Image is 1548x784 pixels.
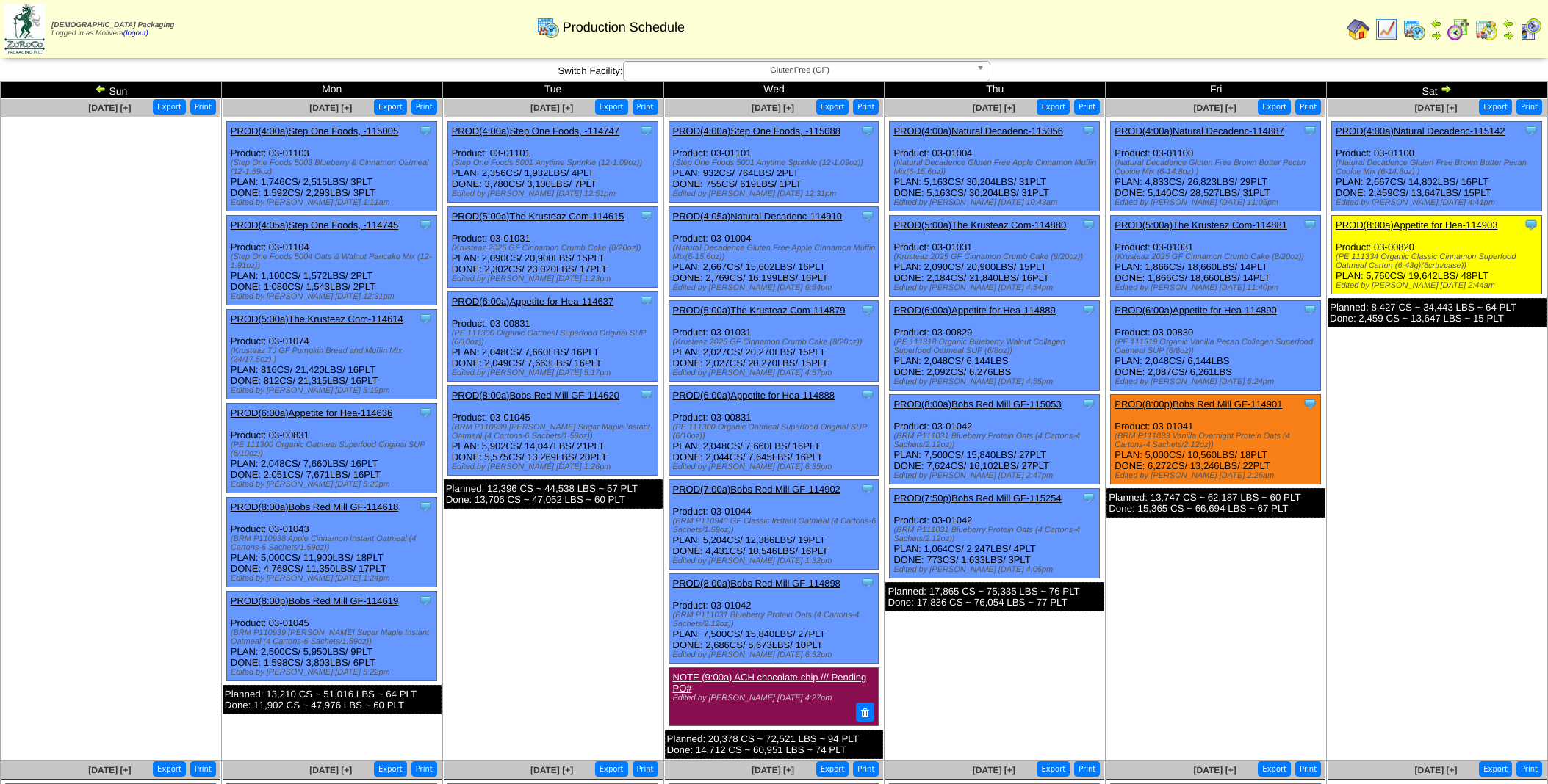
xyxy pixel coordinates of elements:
a: [DATE] [+] [88,765,131,775]
div: Product: 03-01031 PLAN: 2,090CS / 20,900LBS / 15PLT DONE: 2,302CS / 23,020LBS / 17PLT [447,207,658,288]
img: Tooltip [1081,490,1096,505]
div: Product: 03-01031 PLAN: 2,090CS / 20,900LBS / 15PLT DONE: 2,184CS / 21,840LBS / 16PLT [890,216,1100,297]
button: Print [633,761,658,777]
div: (Natural Decadence Gluten Free Brown Butter Pecan Cookie Mix (6-14.8oz) ) [1115,159,1320,176]
img: Tooltip [418,123,433,138]
div: (PE 111319 Organic Vanilla Pecan Collagen Superfood Oatmeal SUP (6/8oz)) [1115,338,1320,355]
div: Edited by [PERSON_NAME] [DATE] 5:17pm [452,369,658,377]
div: Edited by [PERSON_NAME] [DATE] 4:54pm [893,283,1099,292]
td: Thu [885,82,1106,98]
td: Fri [1106,82,1327,98]
div: (Krusteaz 2025 GF Cinnamon Crumb Cake (8/20oz)) [452,244,658,253]
img: Tooltip [1081,217,1096,232]
div: Edited by [PERSON_NAME] [DATE] 12:31pm [231,292,436,301]
a: PROD(4:00a)Natural Decadenc-114887 [1115,126,1284,137]
div: Product: 03-01004 PLAN: 2,667CS / 15,602LBS / 16PLT DONE: 2,769CS / 16,199LBS / 16PLT [669,207,879,297]
div: Product: 03-01042 PLAN: 1,064CS / 2,247LBS / 4PLT DONE: 773CS / 1,633LBS / 3PLT [890,489,1100,578]
div: Product: 03-01104 PLAN: 1,100CS / 1,572LBS / 2PLT DONE: 1,080CS / 1,543LBS / 2PLT [226,216,436,305]
div: (Natural Decadence Gluten Free Brown Butter Pecan Cookie Mix (6-14.8oz) ) [1336,159,1541,176]
div: Edited by [PERSON_NAME] [DATE] 10:43am [893,198,1099,207]
img: Tooltip [418,499,433,514]
a: PROD(6:00a)Appetite for Hea-114636 [231,407,392,418]
img: Tooltip [418,405,433,420]
div: Product: 03-01101 PLAN: 2,356CS / 1,932LBS / 4PLT DONE: 3,780CS / 3,100LBS / 7PLT [447,122,658,203]
img: Tooltip [860,123,875,138]
div: Product: 03-00831 PLAN: 2,048CS / 7,660LBS / 16PLT DONE: 2,051CS / 7,671LBS / 16PLT [226,404,436,493]
a: PROD(5:00a)The Krusteaz Com-114879 [673,305,846,316]
span: [DATE] [+] [530,765,573,775]
div: Product: 03-01044 PLAN: 5,204CS / 12,386LBS / 19PLT DONE: 4,431CS / 10,546LBS / 16PLT [669,480,879,570]
td: Sun [1,82,222,98]
img: Tooltip [418,593,433,608]
a: [DATE] [+] [1414,103,1457,113]
div: Product: 03-01031 PLAN: 1,866CS / 18,660LBS / 14PLT DONE: 1,866CS / 18,660LBS / 14PLT [1111,216,1321,297]
td: Tue [442,82,663,98]
div: Product: 03-01041 PLAN: 5,000CS / 10,560LBS / 18PLT DONE: 6,272CS / 13,246LBS / 22PLT [1111,395,1321,484]
td: Wed [663,82,885,98]
div: Edited by [PERSON_NAME] [DATE] 12:31pm [673,189,879,198]
div: (PE 111318 Organic Blueberry Walnut Collagen Superfood Oatmeal SUP (6/8oz)) [893,338,1099,355]
a: [DATE] [+] [530,103,573,113]
div: Edited by [PERSON_NAME] [DATE] 1:24pm [231,574,436,583]
a: PROD(6:00a)Appetite for Hea-114890 [1115,305,1276,316]
div: Planned: 20,378 CS ~ 72,521 LBS ~ 94 PLT Done: 14,712 CS ~ 60,951 LBS ~ 74 PLT [665,730,884,759]
img: calendarprod.gif [536,15,560,39]
a: PROD(6:00a)Appetite for Hea-114889 [893,305,1055,316]
img: zoroco-logo-small.webp [4,4,45,54]
img: Tooltip [860,576,875,590]
img: Tooltip [860,302,875,317]
span: Logged in as Molivera [51,21,174,37]
a: PROD(4:00a)Step One Foods, -114747 [452,126,619,137]
div: (Natural Decadence Gluten Free Apple Cinnamon Muffin Mix(6-15.6oz)) [673,244,879,261]
div: (BRM P111031 Blueberry Protein Oats (4 Cartons-4 Sachets/2.12oz)) [673,611,879,628]
div: Product: 03-01101 PLAN: 932CS / 764LBS / 2PLT DONE: 755CS / 619LBS / 1PLT [669,122,879,203]
div: Product: 03-00830 PLAN: 2,048CS / 6,144LBS DONE: 2,087CS / 6,261LBS [1111,301,1321,391]
button: Print [633,99,658,115]
div: Edited by [PERSON_NAME] [DATE] 1:26pm [452,462,658,471]
img: arrowright.gif [1502,29,1514,41]
a: [DATE] [+] [1194,765,1236,775]
button: Export [816,99,849,115]
img: Tooltip [1303,302,1317,317]
img: Tooltip [860,208,875,223]
div: (Krusteaz 2025 GF Cinnamon Crumb Cake (8/20oz)) [1115,253,1320,261]
span: [DATE] [+] [1194,103,1236,113]
button: Print [190,99,216,115]
a: PROD(7:00a)Bobs Red Mill GF-114902 [673,484,840,495]
div: Edited by [PERSON_NAME] [DATE] 2:26am [1115,471,1320,480]
div: Product: 03-01045 PLAN: 2,500CS / 5,950LBS / 9PLT DONE: 1,598CS / 3,803LBS / 6PLT [226,592,436,681]
button: Export [1258,99,1291,115]
div: (BRM P110939 [PERSON_NAME] Sugar Maple Instant Oatmeal (4 Cartons-6 Sachets/1.59oz)) [452,423,658,440]
div: Edited by [PERSON_NAME] [DATE] 1:23pm [452,275,658,283]
div: Product: 03-01004 PLAN: 5,163CS / 30,204LBS / 31PLT DONE: 5,163CS / 30,204LBS / 31PLT [890,122,1100,211]
a: [DATE] [+] [973,103,1015,113]
div: Product: 03-01103 PLAN: 1,746CS / 2,515LBS / 3PLT DONE: 1,592CS / 2,293LBS / 3PLT [226,122,436,211]
img: Tooltip [639,123,654,138]
img: Tooltip [1524,217,1538,232]
div: (Step One Foods 5004 Oats & Walnut Pancake Mix (12-1.91oz)) [231,253,436,270]
a: NOTE (9:00a) ACH chocolate chip /// Pending PO# [673,672,867,694]
button: Print [190,761,216,777]
a: PROD(4:00a)Step One Foods, -115005 [231,126,398,137]
div: Product: 03-01043 PLAN: 5,000CS / 11,900LBS / 18PLT DONE: 4,769CS / 11,350LBS / 17PLT [226,498,436,587]
div: Edited by [PERSON_NAME] [DATE] 6:52pm [673,650,879,659]
a: (logout) [123,29,148,37]
a: PROD(5:00a)The Krusteaz Com-114615 [452,211,624,222]
button: Export [595,761,628,777]
div: Product: 03-01042 PLAN: 7,500CS / 15,840LBS / 27PLT DONE: 2,686CS / 5,673LBS / 10PLT [669,574,879,664]
a: PROD(5:00a)The Krusteaz Com-114614 [231,313,403,324]
div: Edited by [PERSON_NAME] [DATE] 1:32pm [673,556,879,565]
a: PROD(4:00a)Natural Decadenc-115056 [893,126,1063,137]
img: arrowright.gif [1430,29,1442,41]
div: (PE 111300 Organic Oatmeal Superfood Original SUP (6/10oz)) [231,440,436,458]
img: arrowleft.gif [95,83,107,95]
a: PROD(6:00a)Appetite for Hea-114637 [452,296,613,307]
button: Print [1516,99,1542,115]
div: (PE 111300 Organic Oatmeal Superfood Original SUP (6/10oz)) [452,329,658,346]
img: calendarblend.gif [1447,18,1470,41]
a: PROD(8:00p)Bobs Red Mill GF-114619 [231,595,398,606]
a: PROD(8:00a)Bobs Red Mill GF-114620 [452,390,619,401]
span: [DATE] [+] [1414,765,1457,775]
